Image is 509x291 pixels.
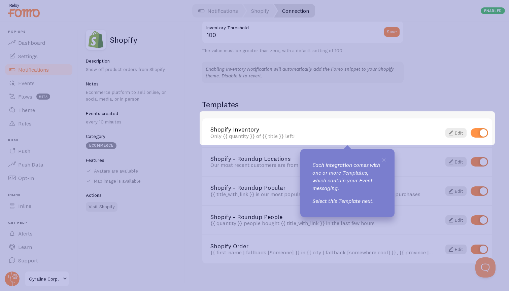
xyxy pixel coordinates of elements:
div: Only {{ quantity }} of {{ title }} left! [210,133,433,139]
a: Shopify Inventory [210,126,433,133]
p: Each Integration comes with one or more Templates, which contain your Event messaging. [312,161,382,192]
a: Edit [445,128,467,138]
span: × [381,154,386,165]
p: Select this Template next. [312,197,382,205]
button: Close Tour [381,157,386,162]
